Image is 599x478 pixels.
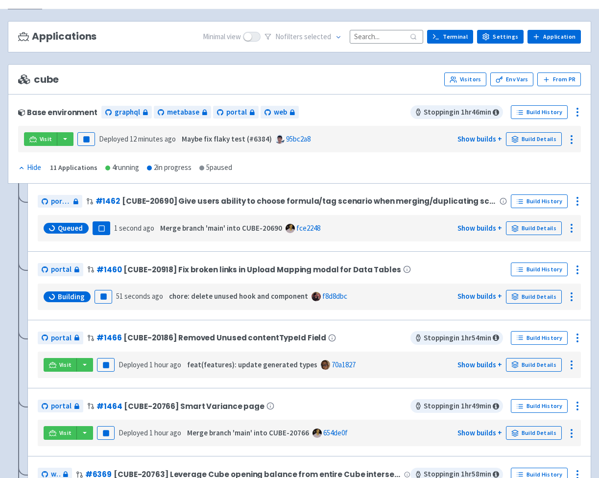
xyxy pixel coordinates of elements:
button: Pause [95,290,112,304]
button: Pause [93,221,110,235]
time: 1 hour ago [149,428,181,437]
time: 1 second ago [114,223,154,233]
div: 2 in progress [147,162,192,173]
span: [CUBE-20766] Smart Variance page [124,402,264,410]
a: #1466 [96,333,121,343]
a: portal [38,263,83,276]
a: #1460 [96,264,121,275]
span: [CUBE-20690] Give users ability to choose formula/tag scenario when merging/duplicating scenarios [122,197,498,205]
button: Pause [97,358,115,372]
span: Stopping in 1 hr 46 min [410,105,503,119]
strong: Maybe fix flaky test (#6384) [182,134,272,143]
span: Visit [40,135,52,143]
span: Visit [59,361,72,369]
a: Settings [477,30,524,44]
div: 11 Applications [50,162,97,173]
strong: feat(features): update generated types [187,360,317,369]
strong: Merge branch 'main' into CUBE-20766 [187,428,309,437]
button: Pause [77,132,95,146]
a: Build Details [506,221,562,235]
a: Visit [24,132,57,146]
span: Visit [59,429,72,437]
a: portal [213,106,259,119]
a: Env Vars [490,72,533,86]
span: Queued [58,223,83,233]
span: Minimal view [203,31,241,43]
span: metabase [167,107,199,118]
a: Visitors [444,72,486,86]
a: Show builds + [457,223,502,233]
a: Build History [511,331,568,345]
time: 1 hour ago [149,360,181,369]
a: 654de0f [323,428,348,437]
span: portal [51,401,72,412]
a: 70a1827 [332,360,356,369]
div: 4 running [105,162,139,173]
a: Build Details [506,132,562,146]
strong: chore: delete unused hook and component [169,291,308,301]
span: cube [18,74,59,85]
a: portal [38,195,82,208]
a: Terminal [427,30,473,44]
a: Build Details [506,358,562,372]
span: No filter s [275,31,331,43]
a: graphql [101,106,152,119]
span: graphql [115,107,140,118]
span: Stopping in 1 hr 54 min [410,331,503,345]
button: Hide [18,162,42,173]
button: From PR [537,72,581,86]
a: web [261,106,299,119]
a: f8d8dbc [322,291,347,301]
a: fce2248 [296,223,320,233]
input: Search... [350,30,423,43]
span: Deployed [99,134,176,143]
a: Build History [511,263,568,276]
a: Show builds + [457,428,502,437]
a: portal [38,332,83,345]
a: Show builds + [457,360,502,369]
time: 51 seconds ago [116,291,163,301]
span: [CUBE-20918] Fix broken links in Upload Mapping modal for Data Tables [123,265,401,274]
strong: Merge branch 'main' into CUBE-20690 [160,223,282,233]
div: 5 paused [199,162,232,173]
a: Show builds + [457,134,502,143]
span: Stopping in 1 hr 49 min [410,399,503,413]
span: portal [51,264,72,275]
span: Deployed [119,428,181,437]
span: selected [304,32,331,41]
a: Build History [511,194,568,208]
a: portal [38,400,83,413]
a: metabase [154,106,211,119]
span: Deployed [119,360,181,369]
a: Visit [44,358,77,372]
span: [CUBE-20186] Removed Unused contentTypeId Field [123,334,326,342]
span: portal [51,196,71,207]
h3: Applications [18,31,96,42]
a: Build Details [506,426,562,440]
a: #1464 [96,401,122,411]
a: Build Details [506,290,562,304]
div: Base environment [18,108,97,117]
span: portal [51,333,72,344]
span: portal [226,107,247,118]
button: Pause [97,426,115,440]
span: web [274,107,287,118]
div: Hide [18,162,41,173]
a: Build History [511,105,568,119]
a: Visit [44,426,77,440]
span: Building [58,292,85,302]
a: Build History [511,399,568,413]
time: 12 minutes ago [130,134,176,143]
a: Application [527,30,581,44]
a: 95bc2a8 [286,134,311,143]
a: Show builds + [457,291,502,301]
a: #1462 [96,196,120,206]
